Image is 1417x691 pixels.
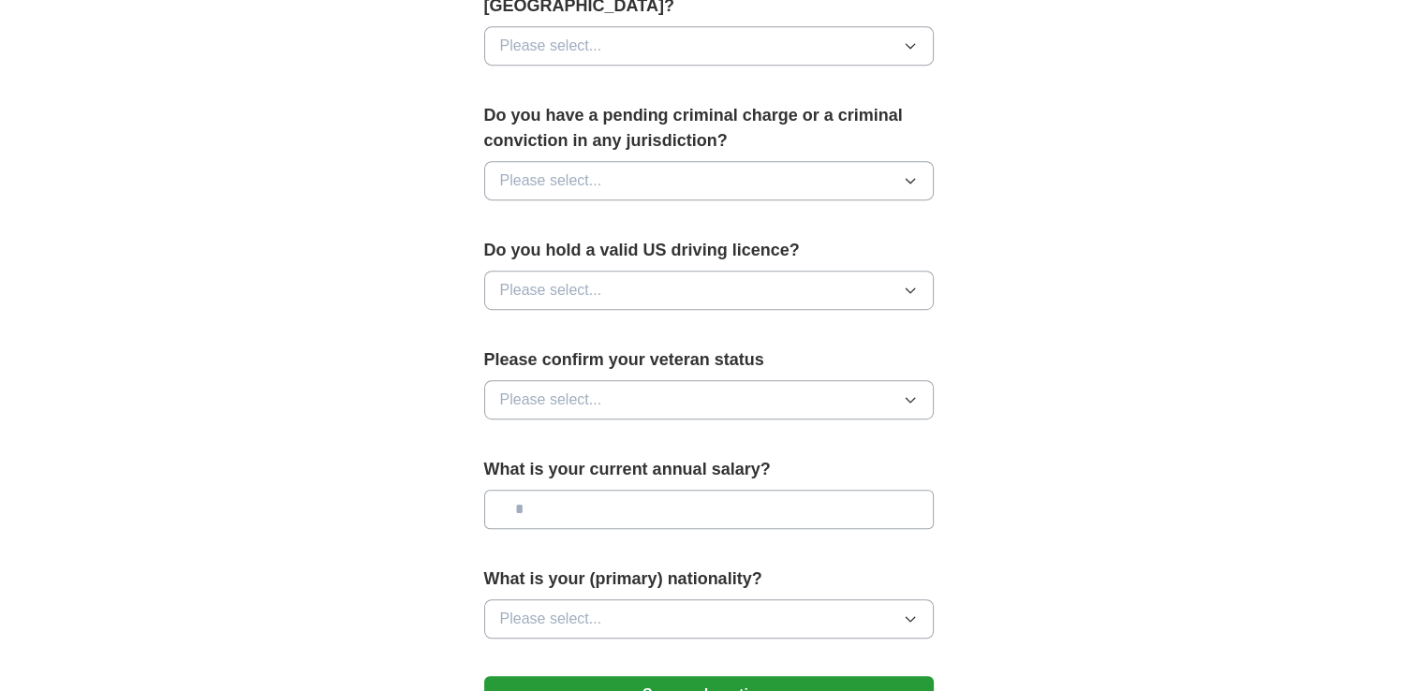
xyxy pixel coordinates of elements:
[484,566,934,592] label: What is your (primary) nationality?
[484,380,934,419] button: Please select...
[484,271,934,310] button: Please select...
[484,26,934,66] button: Please select...
[484,599,934,639] button: Please select...
[500,169,602,192] span: Please select...
[484,347,934,373] label: Please confirm your veteran status
[484,103,934,154] label: Do you have a pending criminal charge or a criminal conviction in any jurisdiction?
[484,457,934,482] label: What is your current annual salary?
[484,161,934,200] button: Please select...
[500,389,602,411] span: Please select...
[500,35,602,57] span: Please select...
[484,238,934,263] label: Do you hold a valid US driving licence?
[500,279,602,301] span: Please select...
[500,608,602,630] span: Please select...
